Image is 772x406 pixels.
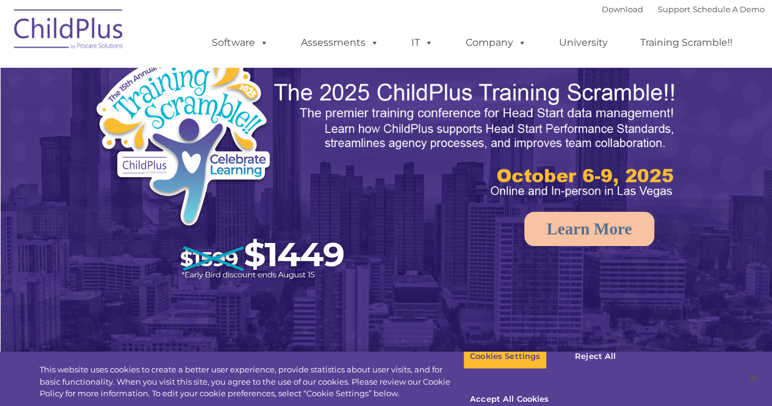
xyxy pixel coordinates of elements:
[40,364,463,400] div: This website uses cookies to create a better user experience, provide statistics about user visit...
[739,364,766,391] button: Close
[628,31,745,55] a: Training Scramble!!
[453,31,539,55] a: Company
[557,344,633,369] button: Reject All
[463,344,547,369] button: Cookies Settings
[602,4,765,14] font: |
[693,4,765,14] a: Schedule A Demo
[602,4,643,14] a: Download
[8,1,130,62] img: ChildPlus by Procare Solutions
[658,4,690,14] a: Support
[399,31,446,55] a: IT
[547,31,620,55] a: University
[200,31,281,55] a: Software
[289,31,391,55] a: Assessments
[524,212,655,246] a: Learn More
